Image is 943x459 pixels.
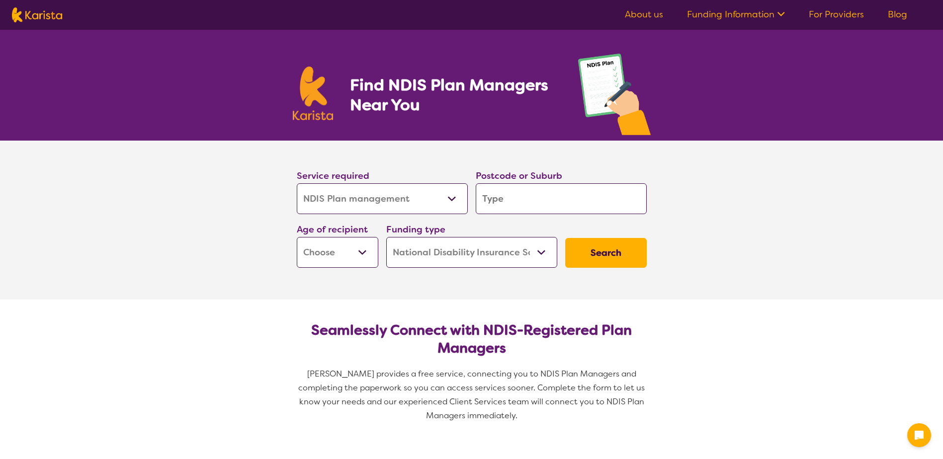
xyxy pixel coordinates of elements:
[293,67,334,120] img: Karista logo
[298,369,647,421] span: [PERSON_NAME] provides a free service, connecting you to NDIS Plan Managers and completing the pa...
[476,183,647,214] input: Type
[625,8,663,20] a: About us
[578,54,651,141] img: plan-management
[12,7,62,22] img: Karista logo
[476,170,562,182] label: Postcode or Suburb
[687,8,785,20] a: Funding Information
[386,224,445,235] label: Funding type
[297,170,369,182] label: Service required
[350,75,558,115] h1: Find NDIS Plan Managers Near You
[888,8,907,20] a: Blog
[305,321,639,357] h2: Seamlessly Connect with NDIS-Registered Plan Managers
[297,224,368,235] label: Age of recipient
[809,8,864,20] a: For Providers
[565,238,647,268] button: Search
